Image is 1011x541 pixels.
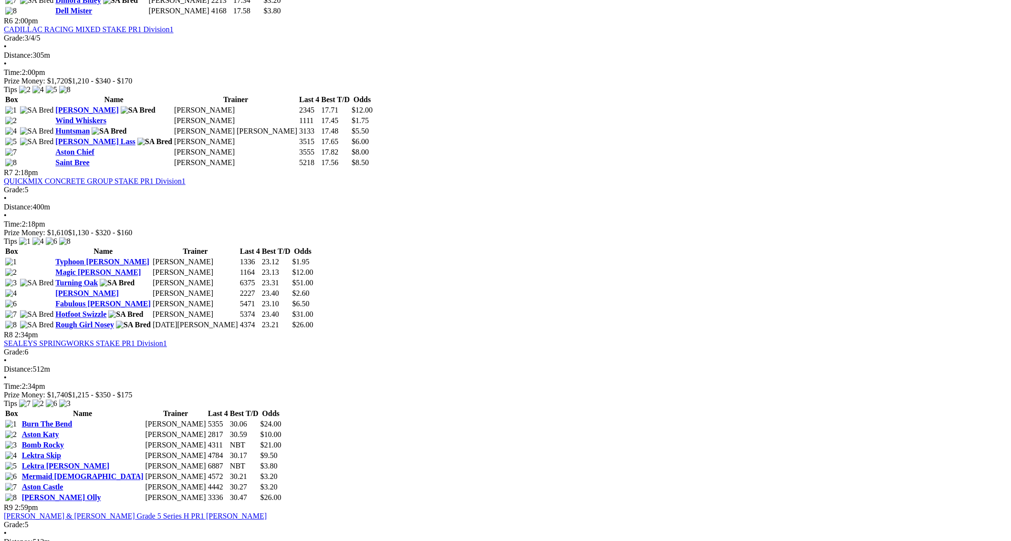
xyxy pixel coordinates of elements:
[22,441,64,449] a: Bomb Rocky
[321,126,350,136] td: 17.48
[229,482,259,492] td: 30.27
[299,158,320,167] td: 5218
[261,320,291,330] td: 23.21
[321,95,350,104] th: Best T/D
[20,279,54,287] img: SA Bred
[5,137,17,146] img: 5
[137,137,172,146] img: SA Bred
[55,7,92,15] a: Dell Mister
[21,409,144,418] th: Name
[5,321,17,329] img: 8
[59,85,71,94] img: 8
[208,451,229,460] td: 4784
[4,220,1007,229] div: 2:18pm
[4,339,167,347] a: SEALEYS SPRINGWORKS STAKE PR1 Division1
[68,391,133,399] span: $1,215 - $350 - $175
[145,440,207,450] td: [PERSON_NAME]
[299,137,320,146] td: 3515
[292,321,313,329] span: $26.00
[229,493,259,502] td: 30.47
[32,85,44,94] img: 4
[174,158,298,167] td: [PERSON_NAME]
[261,493,281,501] span: $26.00
[5,95,18,104] span: Box
[208,430,229,439] td: 2817
[92,127,126,135] img: SA Bred
[174,147,298,157] td: [PERSON_NAME]
[264,7,281,15] span: $3.80
[5,430,17,439] img: 2
[4,237,17,245] span: Tips
[351,95,373,104] th: Odds
[22,493,101,501] a: [PERSON_NAME] Olly
[152,268,239,277] td: [PERSON_NAME]
[208,482,229,492] td: 4442
[4,17,13,25] span: R6
[240,310,261,319] td: 5374
[55,310,106,318] a: Hotfoot Swizzle
[5,116,17,125] img: 2
[68,229,133,237] span: $1,130 - $320 - $160
[4,348,1007,356] div: 6
[4,25,174,33] a: CADILLAC RACING MIXED STAKE PR1 Division1
[46,85,57,94] img: 5
[145,482,207,492] td: [PERSON_NAME]
[240,268,261,277] td: 1164
[145,472,207,481] td: [PERSON_NAME]
[261,310,291,319] td: 23.40
[4,229,1007,237] div: Prize Money: $1,610
[55,95,173,104] th: Name
[321,137,350,146] td: 17.65
[4,512,267,520] a: [PERSON_NAME] & [PERSON_NAME] Grade 5 Series H PR1 [PERSON_NAME]
[108,310,143,319] img: SA Bred
[55,116,106,125] a: Wind Whiskers
[4,168,13,177] span: R7
[292,310,313,318] span: $31.00
[55,106,118,114] a: [PERSON_NAME]
[5,7,17,15] img: 8
[55,247,151,256] th: Name
[4,42,7,51] span: •
[5,420,17,428] img: 1
[145,409,207,418] th: Trainer
[321,105,350,115] td: 17.71
[174,105,298,115] td: [PERSON_NAME]
[208,409,229,418] th: Last 4
[4,520,25,529] span: Grade:
[22,483,63,491] a: Aston Castle
[20,137,54,146] img: SA Bred
[321,116,350,125] td: 17.45
[15,503,38,511] span: 2:59pm
[15,331,38,339] span: 2:34pm
[4,529,7,537] span: •
[4,391,1007,399] div: Prize Money: $1,740
[55,300,151,308] a: Fabulous [PERSON_NAME]
[4,365,32,373] span: Distance:
[22,462,110,470] a: Lektra [PERSON_NAME]
[240,320,261,330] td: 4374
[55,258,149,266] a: Typhoon [PERSON_NAME]
[4,186,25,194] span: Grade:
[4,60,7,68] span: •
[5,268,17,277] img: 2
[4,186,1007,194] div: 5
[59,399,71,408] img: 3
[148,6,210,16] td: [PERSON_NAME]
[208,440,229,450] td: 4311
[5,493,17,502] img: 8
[292,268,313,276] span: $12.00
[5,279,17,287] img: 3
[4,68,22,76] span: Time:
[15,17,38,25] span: 2:00pm
[20,106,54,114] img: SA Bred
[4,77,1007,85] div: Prize Money: $1,720
[22,420,73,428] a: Burn The Bend
[55,137,135,146] a: [PERSON_NAME] Lass
[5,258,17,266] img: 1
[321,147,350,157] td: 17.82
[261,441,281,449] span: $21.00
[46,399,57,408] img: 6
[261,278,291,288] td: 23.31
[5,300,17,308] img: 6
[261,430,281,438] span: $10.00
